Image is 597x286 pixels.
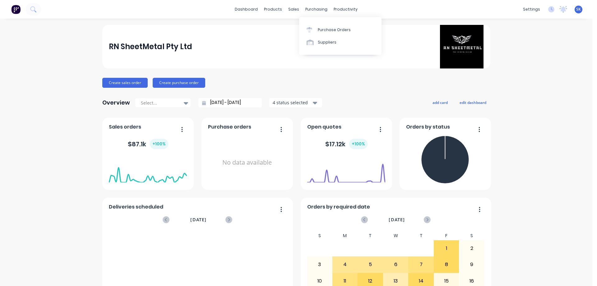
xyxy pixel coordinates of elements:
div: 8 [434,257,459,272]
span: [DATE] [389,216,405,223]
div: F [434,231,459,240]
div: 9 [459,257,484,272]
button: 4 status selected [269,98,322,107]
div: M [332,231,358,240]
a: dashboard [232,5,261,14]
button: Create sales order [102,78,148,88]
span: Open quotes [307,123,341,131]
a: Suppliers [299,36,382,49]
div: T [408,231,434,240]
div: 4 status selected [273,99,312,106]
div: 6 [383,257,408,272]
div: 5 [358,257,383,272]
div: + 100 % [150,139,168,149]
button: add card [428,98,452,106]
div: productivity [331,5,361,14]
a: Purchase Orders [299,23,382,36]
button: edit dashboard [456,98,490,106]
div: 3 [307,257,332,272]
span: Sales orders [109,123,141,131]
div: 7 [409,257,433,272]
div: products [261,5,285,14]
div: sales [285,5,302,14]
iframe: Intercom live chat [576,265,591,280]
div: 1 [434,241,459,256]
div: Purchase Orders [318,27,351,33]
div: T [358,231,383,240]
span: Orders by required date [307,203,370,211]
img: Factory [11,5,21,14]
div: W [383,231,409,240]
div: $ 17.12k [325,139,368,149]
span: Purchase orders [208,123,251,131]
div: purchasing [302,5,331,14]
button: Create purchase order [153,78,205,88]
div: 4 [333,257,358,272]
div: settings [520,5,543,14]
div: 2 [459,241,484,256]
img: RN SheetMetal Pty Ltd [440,25,484,68]
span: Orders by status [406,123,450,131]
div: Suppliers [318,40,336,45]
div: No data available [208,133,286,192]
div: S [459,231,484,240]
div: RN SheetMetal Pty Ltd [109,40,192,53]
div: + 100 % [349,139,368,149]
div: $ 87.1k [128,139,168,149]
div: S [307,231,332,240]
div: Overview [102,96,130,109]
span: [DATE] [190,216,206,223]
span: SK [576,7,581,12]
